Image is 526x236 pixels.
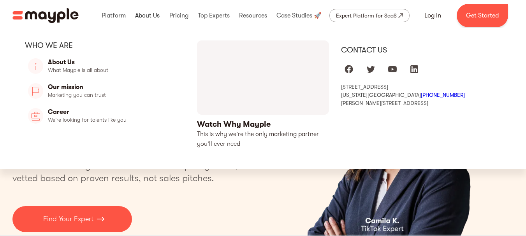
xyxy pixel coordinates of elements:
[167,3,190,28] div: Pricing
[341,45,501,55] div: Contact us
[133,3,162,28] div: About Us
[341,61,357,77] a: Mayple at Facebook
[197,40,329,149] a: open lightbox
[406,61,422,77] a: Mayple at LinkedIn
[421,92,465,98] a: [PHONE_NUMBER]
[12,8,79,23] img: Mayple logo
[329,9,410,22] a: Expert Platform for SaaS
[25,40,185,51] div: Who we are
[344,65,354,74] img: facebook logo
[12,159,247,184] p: The best marketing freelancers and boutique agencies, vetted based on proven results, not sales p...
[415,6,450,25] a: Log In
[100,3,128,28] div: Platform
[385,61,400,77] a: Mayple at Youtube
[366,65,375,74] img: twitter logo
[336,11,397,20] div: Expert Platform for SaaS
[410,65,419,74] img: linkedIn
[12,206,132,232] a: Find Your Expert
[43,214,93,224] p: Find Your Expert
[363,61,378,77] a: Mayple at Twitter
[388,65,397,74] img: youtube logo
[237,3,269,28] div: Resources
[457,4,508,27] a: Get Started
[341,83,501,107] div: [STREET_ADDRESS] [US_STATE][GEOGRAPHIC_DATA] [PERSON_NAME][STREET_ADDRESS]
[12,8,79,23] a: home
[196,3,232,28] div: Top Experts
